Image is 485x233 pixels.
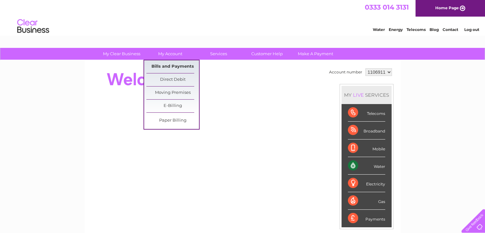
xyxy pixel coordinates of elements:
a: Blog [430,27,439,32]
div: Mobile [348,139,385,157]
div: Telecoms [348,104,385,122]
a: Make A Payment [289,48,342,60]
a: Paper Billing [146,114,199,127]
div: LIVE [352,92,365,98]
img: logo.png [17,17,49,36]
a: My Clear Business [95,48,148,60]
a: Water [373,27,385,32]
div: Clear Business is a trading name of Verastar Limited (registered in [GEOGRAPHIC_DATA] No. 3667643... [92,4,393,31]
a: My Account [144,48,196,60]
div: Broadband [348,122,385,139]
a: Services [192,48,245,60]
div: MY SERVICES [342,86,392,104]
div: Water [348,157,385,175]
a: Direct Debit [146,73,199,86]
a: Bills and Payments [146,60,199,73]
div: Gas [348,192,385,210]
a: Energy [389,27,403,32]
a: Moving Premises [146,86,199,99]
td: Account number [327,67,364,78]
a: Customer Help [241,48,293,60]
div: Electricity [348,175,385,192]
div: Payments [348,210,385,227]
a: Contact [443,27,458,32]
a: E-Billing [146,100,199,112]
a: Telecoms [407,27,426,32]
a: 0333 014 3131 [365,3,409,11]
a: Log out [464,27,479,32]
